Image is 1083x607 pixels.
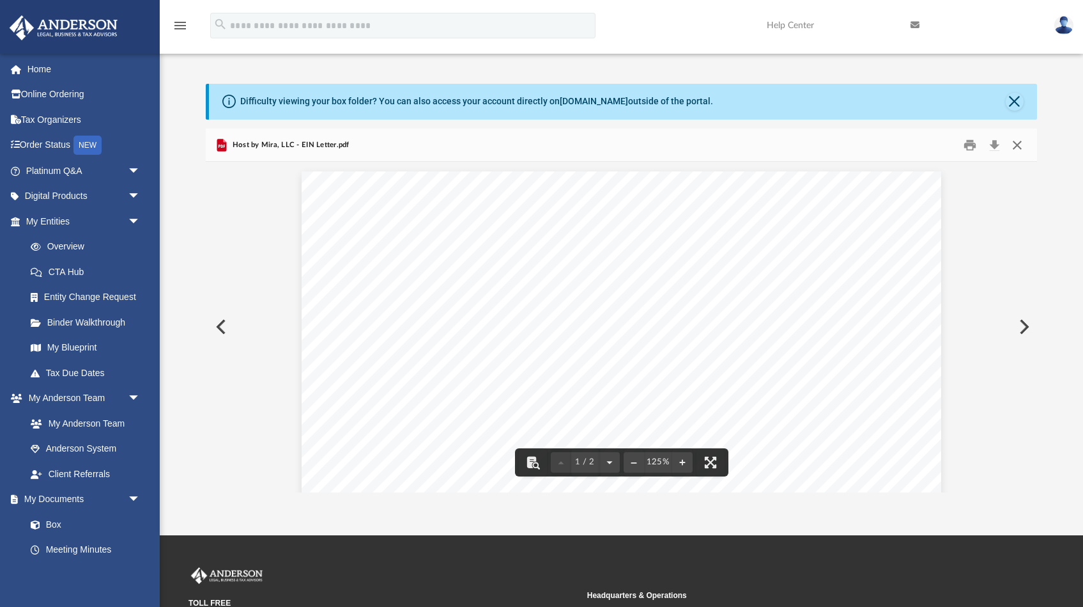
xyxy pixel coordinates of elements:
[229,139,349,151] span: Host by Mira, LLC - EIN Letter.pdf
[18,512,147,537] a: Box
[1009,309,1037,345] button: Next File
[73,136,102,155] div: NEW
[18,285,160,310] a: Entity Change Request
[18,436,153,462] a: Anderson System
[206,129,1037,493] div: Preview
[173,18,188,33] i: menu
[18,234,160,260] a: Overview
[128,184,153,210] span: arrow_drop_down
[696,448,725,477] button: Enter fullscreen
[957,135,983,155] button: Print
[9,56,160,82] a: Home
[9,158,160,184] a: Platinum Q&Aarrow_drop_down
[18,335,153,361] a: My Blueprint
[624,448,644,477] button: Zoom out
[9,487,153,512] a: My Documentsarrow_drop_down
[9,386,153,411] a: My Anderson Teamarrow_drop_down
[9,209,160,234] a: My Entitiesarrow_drop_down
[188,567,265,584] img: Anderson Advisors Platinum Portal
[173,24,188,33] a: menu
[599,448,620,477] button: Next page
[571,448,599,477] button: 1 / 2
[560,96,628,106] a: [DOMAIN_NAME]
[240,95,713,108] div: Difficulty viewing your box folder? You can also access your account directly on outside of the p...
[128,386,153,412] span: arrow_drop_down
[9,82,160,107] a: Online Ordering
[983,135,1006,155] button: Download
[1054,16,1073,35] img: User Pic
[206,309,234,345] button: Previous File
[128,209,153,235] span: arrow_drop_down
[18,562,147,588] a: Forms Library
[18,259,160,285] a: CTA Hub
[18,411,147,436] a: My Anderson Team
[9,184,160,209] a: Digital Productsarrow_drop_down
[213,17,227,31] i: search
[587,590,977,601] small: Headquarters & Operations
[128,487,153,513] span: arrow_drop_down
[128,158,153,184] span: arrow_drop_down
[9,132,160,159] a: Order StatusNEW
[18,360,160,386] a: Tax Due Dates
[672,448,693,477] button: Zoom in
[18,461,153,487] a: Client Referrals
[18,537,153,563] a: Meeting Minutes
[206,162,1037,492] div: Document Viewer
[9,107,160,132] a: Tax Organizers
[571,458,599,466] span: 1 / 2
[1006,93,1024,111] button: Close
[519,448,547,477] button: Toggle findbar
[644,458,672,466] div: Current zoom level
[18,310,160,335] a: Binder Walkthrough
[206,162,1037,492] div: File preview
[1005,135,1028,155] button: Close
[6,15,121,40] img: Anderson Advisors Platinum Portal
